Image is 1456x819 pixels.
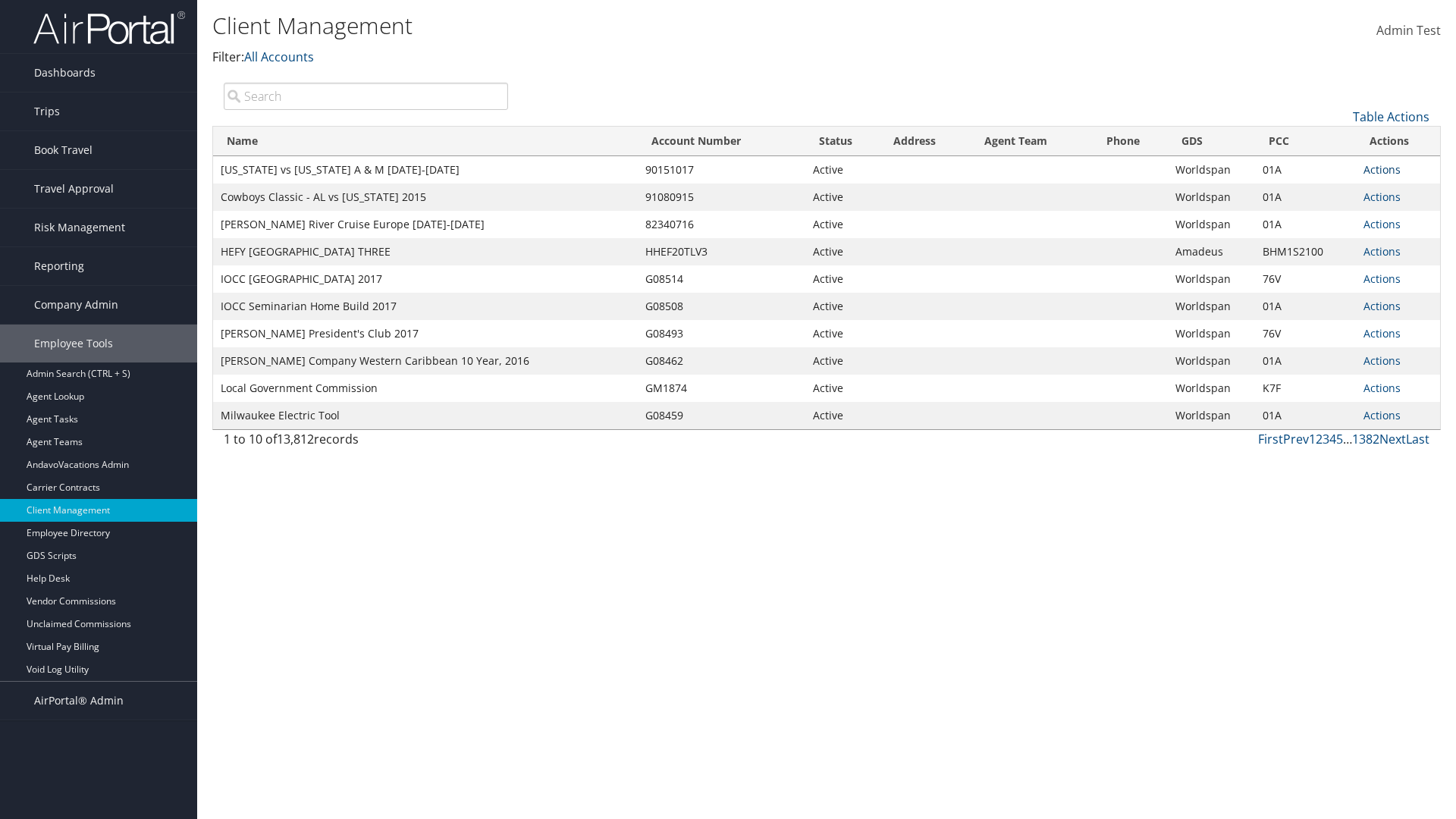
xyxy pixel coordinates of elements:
[1168,320,1255,347] td: Worldspan
[34,93,60,130] span: Trips
[805,347,880,375] td: Active
[1255,184,1355,211] td: 01A
[638,375,805,402] td: GM1874
[1323,431,1329,447] a: 3
[34,286,118,324] span: Company Admin
[1356,127,1440,156] th: Actions
[1363,408,1401,422] a: Actions
[33,10,185,45] img: airportal-logo.png
[213,156,638,184] td: [US_STATE] vs [US_STATE] A & M [DATE]-[DATE]
[1343,431,1352,447] span: …
[1255,238,1355,265] td: BHM1S2100
[213,265,638,293] td: IOCC [GEOGRAPHIC_DATA] 2017
[1255,127,1355,156] th: PCC
[1168,347,1255,375] td: Worldspan
[1363,381,1401,395] a: Actions
[1255,293,1355,320] td: 01A
[1309,431,1316,447] a: 1
[805,238,880,265] td: Active
[638,156,805,184] td: 90151017
[1376,8,1441,55] a: Admin Test
[213,184,638,211] td: Cowboys Classic - AL vs [US_STATE] 2015
[1168,127,1255,156] th: GDS
[638,265,805,293] td: G08514
[805,265,880,293] td: Active
[638,347,805,375] td: G08462
[34,131,93,169] span: Book Travel
[1406,431,1429,447] a: Last
[1352,431,1379,447] a: 1382
[1363,353,1401,368] a: Actions
[1363,162,1401,177] a: Actions
[224,83,508,110] input: Search
[213,127,638,156] th: Name: activate to sort column descending
[213,347,638,375] td: [PERSON_NAME] Company Western Caribbean 10 Year, 2016
[1255,211,1355,238] td: 01A
[213,211,638,238] td: [PERSON_NAME] River Cruise Europe [DATE]-[DATE]
[34,682,124,720] span: AirPortal® Admin
[1168,293,1255,320] td: Worldspan
[34,209,125,246] span: Risk Management
[1283,431,1309,447] a: Prev
[1168,265,1255,293] td: Worldspan
[1336,431,1343,447] a: 5
[1168,184,1255,211] td: Worldspan
[1363,326,1401,340] a: Actions
[213,375,638,402] td: Local Government Commission
[1255,402,1355,429] td: 01A
[638,402,805,429] td: G08459
[1329,431,1336,447] a: 4
[638,320,805,347] td: G08493
[805,211,880,238] td: Active
[1168,211,1255,238] td: Worldspan
[1363,244,1401,259] a: Actions
[212,48,1031,67] p: Filter:
[213,320,638,347] td: [PERSON_NAME] President's Club 2017
[805,320,880,347] td: Active
[1255,320,1355,347] td: 76V
[213,293,638,320] td: IOCC Seminarian Home Build 2017
[1168,402,1255,429] td: Worldspan
[34,170,114,208] span: Travel Approval
[1316,431,1323,447] a: 2
[1363,217,1401,231] a: Actions
[638,211,805,238] td: 82340716
[1168,238,1255,265] td: Amadeus
[638,238,805,265] td: HHEF20TLV3
[805,375,880,402] td: Active
[805,402,880,429] td: Active
[1379,431,1406,447] a: Next
[277,431,314,447] span: 13,812
[1255,347,1355,375] td: 01A
[34,247,84,285] span: Reporting
[213,238,638,265] td: HEFY [GEOGRAPHIC_DATA] THREE
[1353,108,1429,125] a: Table Actions
[1255,375,1355,402] td: K7F
[880,127,971,156] th: Address
[1363,299,1401,313] a: Actions
[638,184,805,211] td: 91080915
[34,54,96,92] span: Dashboards
[34,325,113,362] span: Employee Tools
[1363,271,1401,286] a: Actions
[244,49,314,65] a: All Accounts
[1168,375,1255,402] td: Worldspan
[1255,156,1355,184] td: 01A
[1168,156,1255,184] td: Worldspan
[1255,265,1355,293] td: 76V
[805,156,880,184] td: Active
[1258,431,1283,447] a: First
[805,127,880,156] th: Status: activate to sort column ascending
[638,127,805,156] th: Account Number: activate to sort column ascending
[1376,22,1441,39] span: Admin Test
[224,430,508,456] div: 1 to 10 of records
[213,402,638,429] td: Milwaukee Electric Tool
[805,293,880,320] td: Active
[1363,190,1401,204] a: Actions
[1093,127,1168,156] th: Phone
[971,127,1093,156] th: Agent Team
[805,184,880,211] td: Active
[212,10,1031,42] h1: Client Management
[638,293,805,320] td: G08508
